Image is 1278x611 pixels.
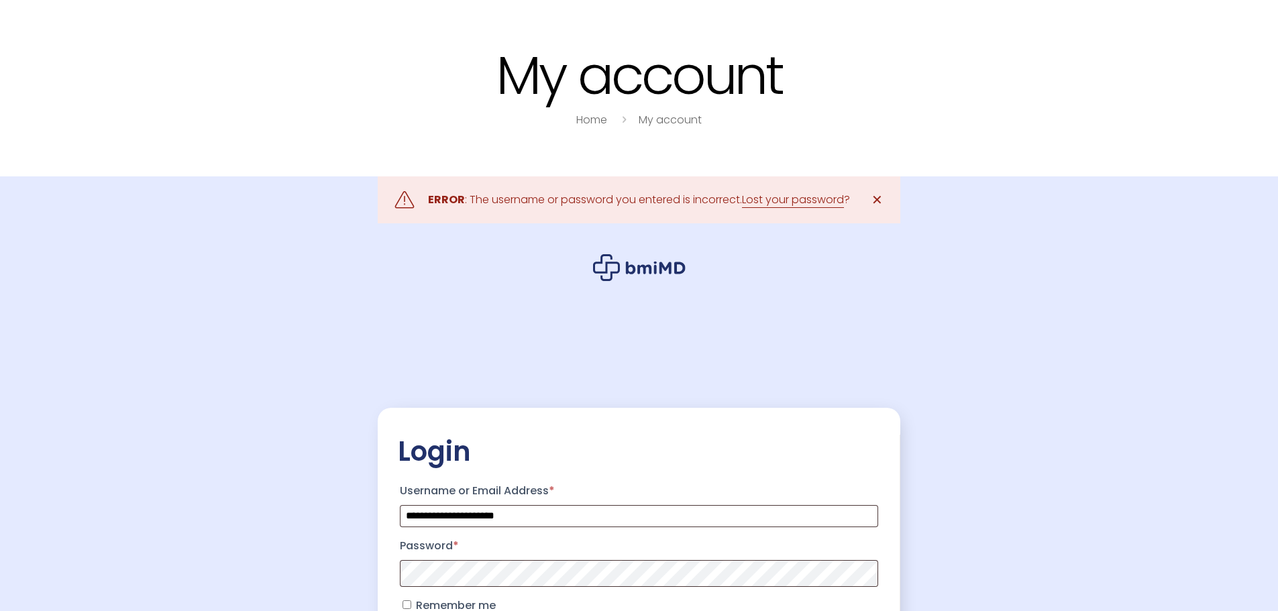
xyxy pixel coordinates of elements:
[576,112,607,127] a: Home
[428,192,465,207] strong: ERROR
[428,190,850,209] div: : The username or password you entered is incorrect. ?
[639,112,702,127] a: My account
[400,535,878,557] label: Password
[217,47,1062,104] h1: My account
[863,186,890,213] a: ✕
[871,190,883,209] span: ✕
[400,480,878,502] label: Username or Email Address
[403,600,411,609] input: Remember me
[742,192,844,208] a: Lost your password
[398,435,880,468] h2: Login
[617,112,631,127] i: breadcrumbs separator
